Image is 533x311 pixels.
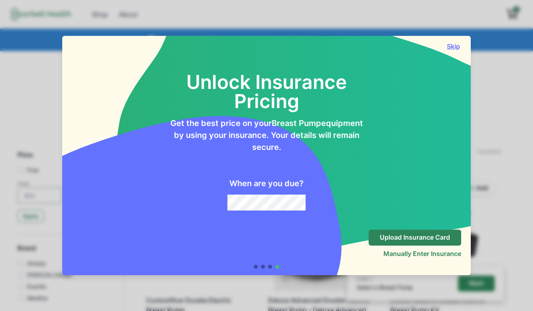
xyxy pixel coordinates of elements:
[169,53,364,111] h2: Unlock Insurance Pricing
[369,230,461,246] button: Upload Insurance Card
[445,42,461,50] button: Skip
[229,179,304,188] h2: When are you due?
[380,234,450,241] p: Upload Insurance Card
[169,117,364,153] p: Get the best price on your Breast Pump equipment by using your insurance. Your details will remai...
[383,250,461,258] button: Manually Enter Insurance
